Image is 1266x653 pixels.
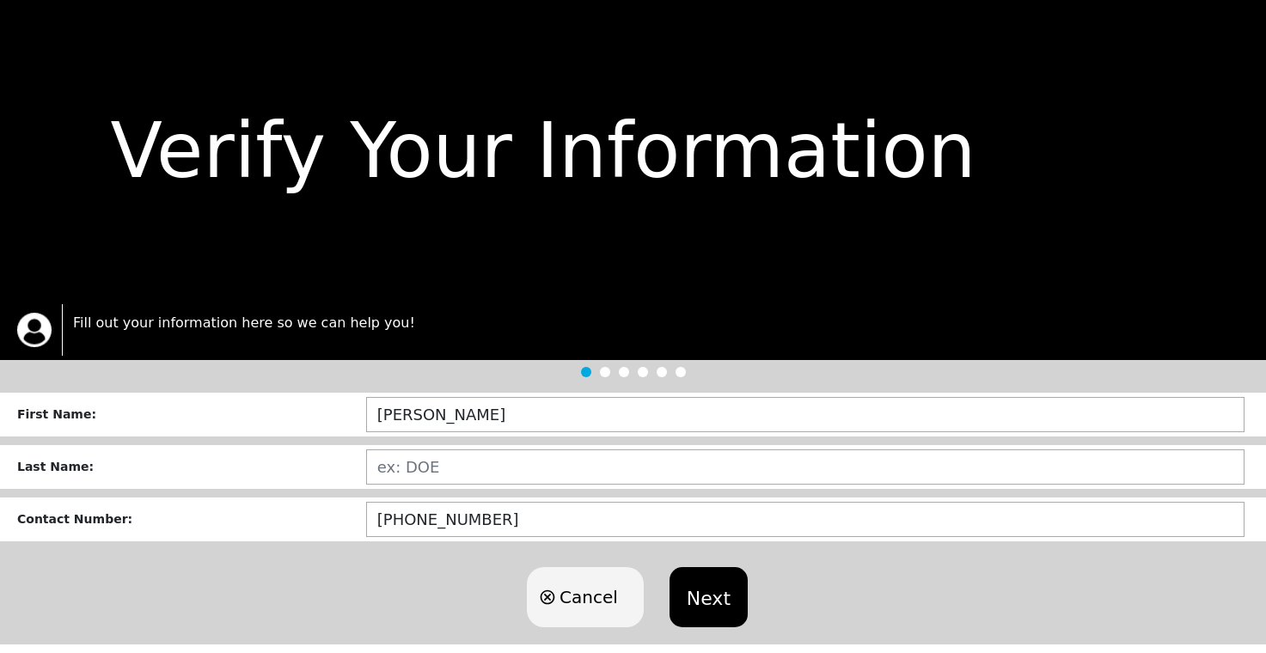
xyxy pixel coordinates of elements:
img: trx now logo [17,313,52,347]
div: Verify Your Information [25,95,1240,209]
input: ex: DOE [366,449,1245,485]
div: Last Name : [17,458,366,476]
span: Cancel [560,584,618,610]
p: Fill out your information here so we can help you! [73,313,1249,333]
input: ex: JOHN [366,397,1245,432]
input: (123) 456-7890 [366,502,1245,537]
div: Contact Number : [17,510,366,528]
button: Next [670,567,748,627]
div: First Name : [17,406,366,424]
button: Cancel [527,567,644,627]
